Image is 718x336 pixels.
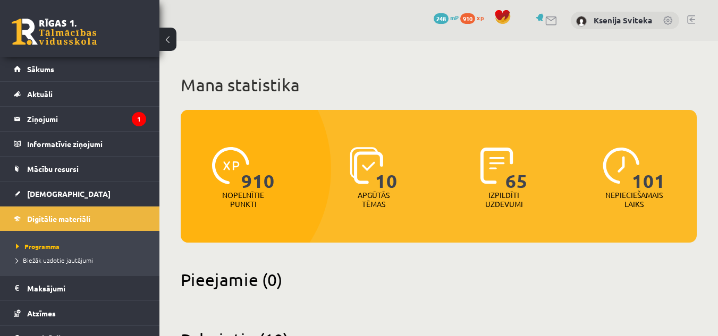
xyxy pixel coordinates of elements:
[16,242,149,251] a: Programma
[350,147,383,184] img: icon-learned-topics-4a711ccc23c960034f471b6e78daf4a3bad4a20eaf4de84257b87e66633f6470.svg
[477,13,484,22] span: xp
[222,191,264,209] p: Nopelnītie punkti
[483,191,525,209] p: Izpildīti uzdevumi
[353,191,394,209] p: Apgūtās tēmas
[16,242,60,251] span: Programma
[16,256,93,264] span: Biežāk uzdotie jautājumi
[375,147,398,191] span: 10
[181,269,697,290] h2: Pieejamie (0)
[14,301,146,325] a: Atzīmes
[27,276,146,300] legend: Maksājumi
[132,112,146,126] i: 1
[27,189,111,199] span: [DEMOGRAPHIC_DATA]
[460,13,489,22] a: 910 xp
[27,164,79,174] span: Mācību resursi
[181,74,697,96] h1: Mana statistika
[27,89,53,99] span: Aktuāli
[14,132,146,156] a: Informatīvie ziņojumi
[27,132,146,156] legend: Informatīvie ziņojumi
[594,15,652,25] a: Ksenija Sviteka
[450,13,459,22] span: mP
[434,13,459,22] a: 248 mP
[14,107,146,131] a: Ziņojumi1
[14,82,146,106] a: Aktuāli
[16,255,149,265] a: Biežāk uzdotie jautājumi
[14,157,146,181] a: Mācību resursi
[27,64,54,74] span: Sākums
[460,13,475,24] span: 910
[603,147,640,184] img: icon-clock-7be60019b62300814b6bd22b8e044499b485619524d84068768e800edab66f18.svg
[27,308,56,318] span: Atzīmes
[212,147,249,184] img: icon-xp-0682a9bc20223a9ccc6f5883a126b849a74cddfe5390d2b41b4391c66f2066e7.svg
[14,57,146,81] a: Sākums
[27,214,90,223] span: Digitālie materiāli
[14,206,146,231] a: Digitālie materiāli
[241,147,275,191] span: 910
[12,19,97,45] a: Rīgas 1. Tālmācības vidusskola
[576,16,587,27] img: Ksenija Sviteka
[14,276,146,300] a: Maksājumi
[632,147,665,191] span: 101
[605,191,663,209] p: Nepieciešamais laiks
[480,147,513,184] img: icon-completed-tasks-ad58ae20a441b2904462921112bc710f1caf180af7a3daa7317a5a94f2d26646.svg
[505,147,528,191] span: 65
[27,107,146,131] legend: Ziņojumi
[434,13,449,24] span: 248
[14,182,146,206] a: [DEMOGRAPHIC_DATA]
